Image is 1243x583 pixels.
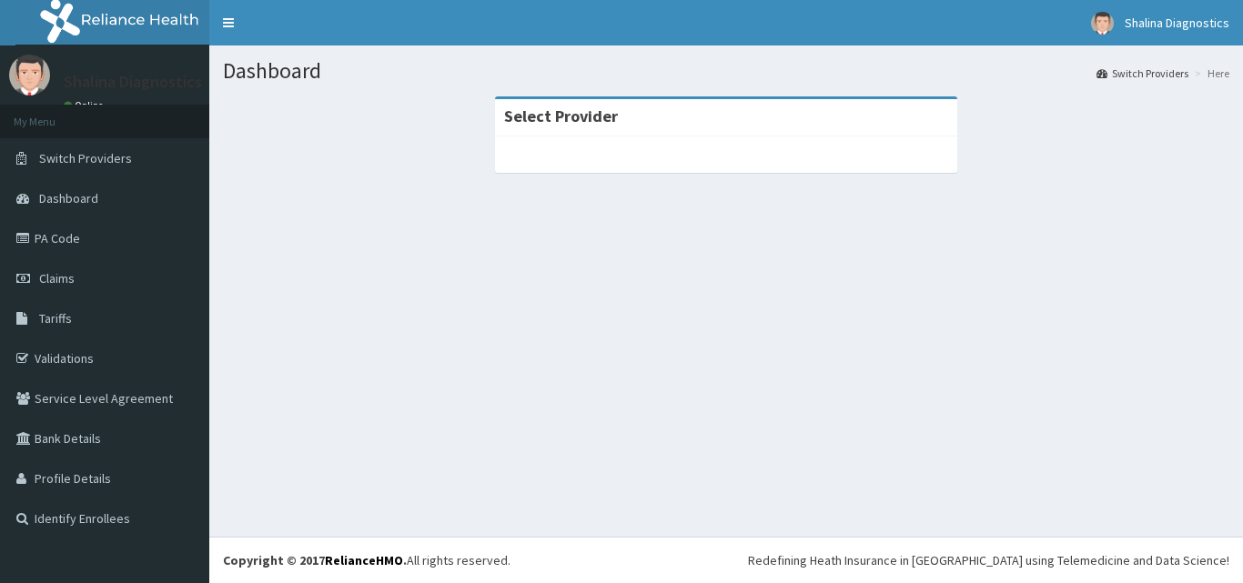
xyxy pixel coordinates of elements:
a: Switch Providers [1096,65,1188,81]
img: User Image [9,55,50,95]
a: RelianceHMO [325,552,403,568]
span: Tariffs [39,310,72,327]
footer: All rights reserved. [209,537,1243,583]
span: Dashboard [39,190,98,206]
img: User Image [1091,12,1114,35]
h1: Dashboard [223,59,1229,83]
li: Here [1190,65,1229,81]
span: Shalina Diagnostics [1125,15,1229,31]
span: Claims [39,270,75,286]
strong: Select Provider [504,106,618,126]
strong: Copyright © 2017 . [223,552,407,568]
p: Shalina Diagnostics [64,74,202,90]
div: Redefining Heath Insurance in [GEOGRAPHIC_DATA] using Telemedicine and Data Science! [748,551,1229,569]
span: Switch Providers [39,150,132,166]
a: Online [64,99,107,112]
